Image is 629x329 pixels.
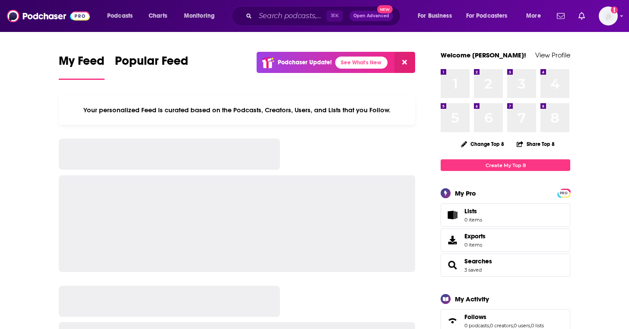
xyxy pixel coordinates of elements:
[489,323,490,329] span: ,
[278,59,332,66] p: Podchaser Update!
[335,57,388,69] a: See What's New
[464,313,544,321] a: Follows
[240,6,409,26] div: Search podcasts, credits, & more...
[531,323,544,329] a: 0 lists
[599,6,618,25] img: User Profile
[464,267,482,273] a: 3 saved
[441,159,570,171] a: Create My Top 8
[464,257,492,265] a: Searches
[349,11,393,21] button: Open AdvancedNew
[466,10,508,22] span: For Podcasters
[455,189,476,197] div: My Pro
[464,217,482,223] span: 0 items
[490,323,513,329] a: 0 creators
[530,323,531,329] span: ,
[559,190,569,196] a: PRO
[444,234,461,246] span: Exports
[520,9,552,23] button: open menu
[143,9,172,23] a: Charts
[599,6,618,25] button: Show profile menu
[514,323,530,329] a: 0 users
[526,10,541,22] span: More
[7,8,90,24] img: Podchaser - Follow, Share and Rate Podcasts
[559,190,569,196] span: PRO
[444,315,461,327] a: Follows
[101,9,144,23] button: open menu
[599,6,618,25] span: Logged in as awallresonate
[575,9,588,23] a: Show notifications dropdown
[456,139,509,149] button: Change Top 8
[553,9,568,23] a: Show notifications dropdown
[441,203,570,227] a: Lists
[59,95,415,125] div: Your personalized Feed is curated based on the Podcasts, Creators, Users, and Lists that you Follow.
[444,259,461,271] a: Searches
[513,323,514,329] span: ,
[149,10,167,22] span: Charts
[441,51,526,59] a: Welcome [PERSON_NAME]!
[464,207,482,215] span: Lists
[59,54,105,80] a: My Feed
[535,51,570,59] a: View Profile
[327,10,343,22] span: ⌘ K
[464,323,489,329] a: 0 podcasts
[59,54,105,73] span: My Feed
[464,242,486,248] span: 0 items
[178,9,226,23] button: open menu
[441,228,570,252] a: Exports
[464,207,477,215] span: Lists
[115,54,188,80] a: Popular Feed
[255,9,327,23] input: Search podcasts, credits, & more...
[115,54,188,73] span: Popular Feed
[184,10,215,22] span: Monitoring
[441,253,570,277] span: Searches
[412,9,463,23] button: open menu
[418,10,452,22] span: For Business
[444,209,461,221] span: Lists
[611,6,618,13] svg: Add a profile image
[455,295,489,303] div: My Activity
[377,5,393,13] span: New
[464,313,486,321] span: Follows
[464,232,486,240] span: Exports
[461,9,520,23] button: open menu
[353,14,389,18] span: Open Advanced
[516,136,555,152] button: Share Top 8
[107,10,133,22] span: Podcasts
